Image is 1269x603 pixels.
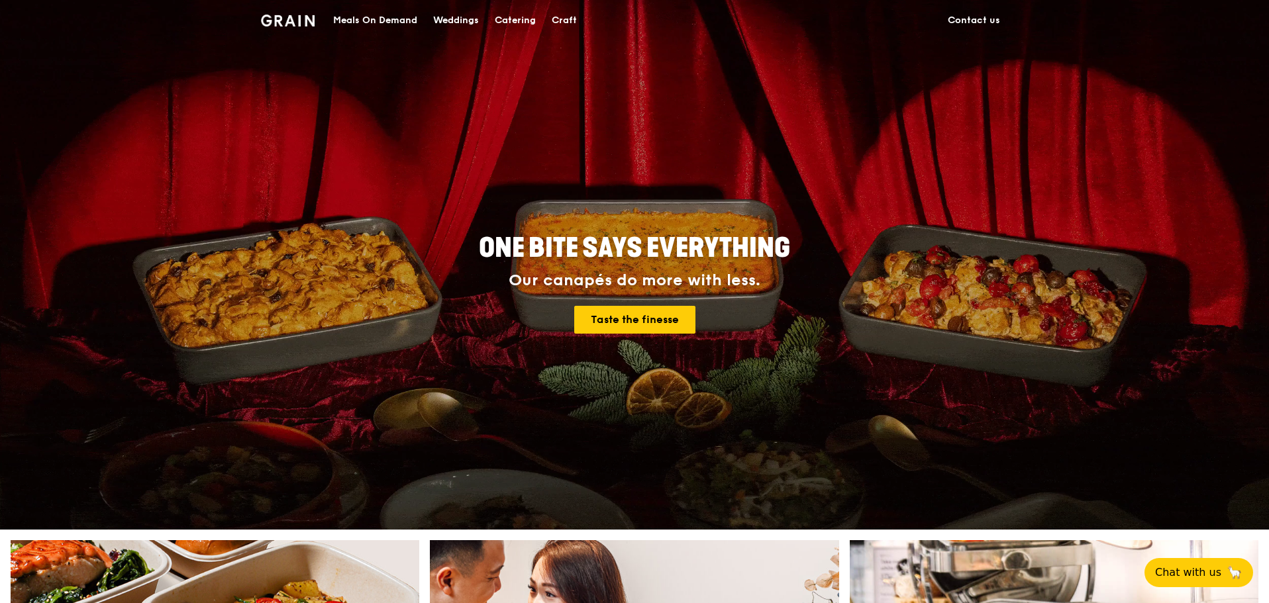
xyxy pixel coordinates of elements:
a: Catering [487,1,544,40]
a: Taste the finesse [574,306,695,334]
div: Our canapés do more with less. [396,271,873,290]
div: Craft [552,1,577,40]
img: Grain [261,15,315,26]
span: 🦙 [1227,565,1243,580]
span: ONE BITE SAYS EVERYTHING [479,232,790,264]
div: Catering [495,1,536,40]
div: Weddings [433,1,479,40]
button: Chat with us🦙 [1144,558,1253,587]
div: Meals On Demand [333,1,417,40]
a: Weddings [425,1,487,40]
a: Contact us [940,1,1008,40]
a: Craft [544,1,585,40]
span: Chat with us [1155,565,1221,580]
